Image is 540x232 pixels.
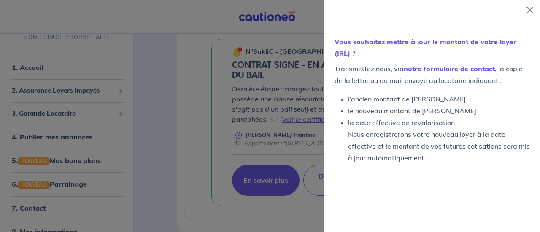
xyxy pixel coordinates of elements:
li: la date effective de revalorisation Nous enregistrerons votre nouveau loyer à la date effective e... [348,117,530,164]
li: le nouveau montant de [PERSON_NAME] [348,105,530,117]
li: l’ancien montant de [PERSON_NAME] [348,93,530,105]
a: notre formulaire de contact [404,64,495,73]
button: Close [523,3,537,17]
p: Transmettez nous, via , la copie de la lettre ou du mail envoyé au locataire indiquant : [335,63,530,86]
strong: Vous souhaitez mettre à jour le montant de votre loyer (IRL) ? [335,37,516,58]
